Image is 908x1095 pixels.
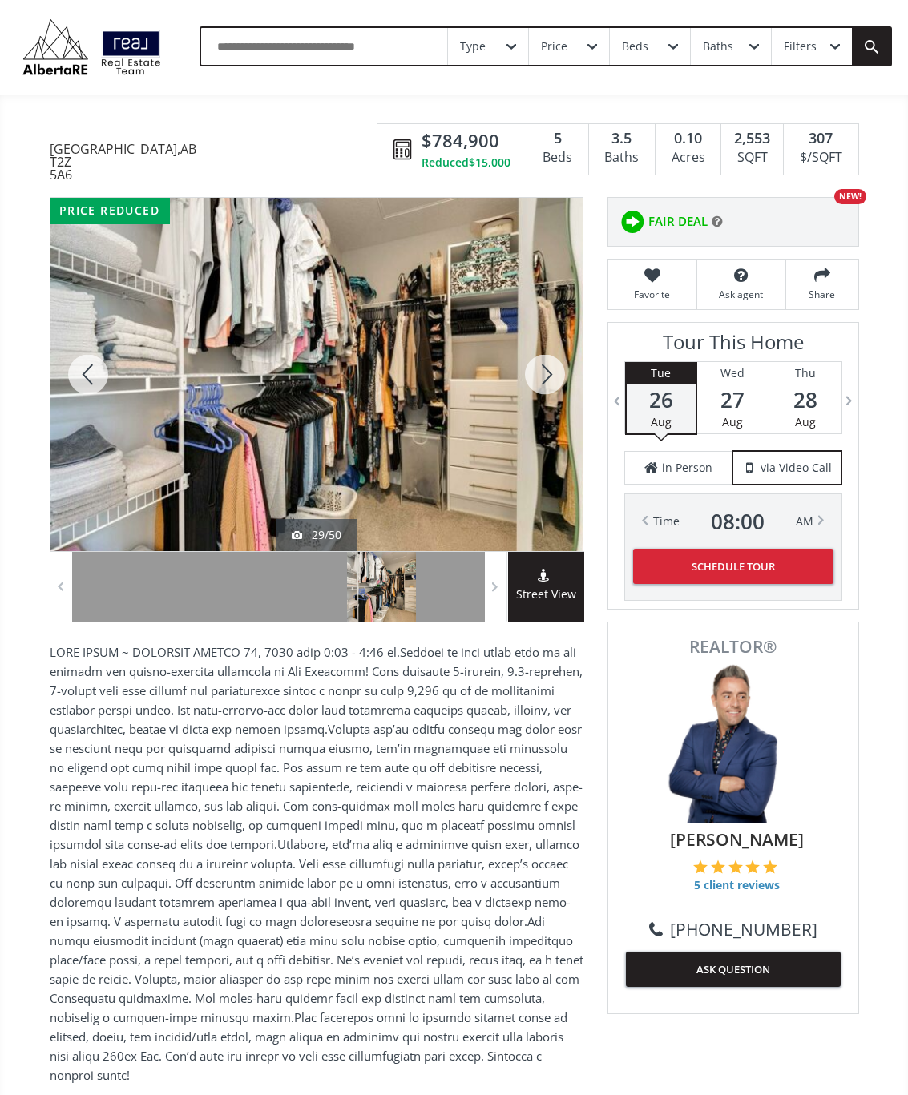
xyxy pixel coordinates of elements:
div: 307 [792,128,849,149]
span: REALTOR® [626,638,841,655]
img: 3 of 5 stars [728,859,743,874]
div: Thu [769,362,841,384]
div: Tue [627,362,696,384]
div: 0.10 [664,128,712,149]
span: 08 : 00 [711,510,765,533]
div: Time AM [653,510,813,533]
div: SQFT [729,146,775,170]
img: Photo of Keiran Hughes [653,663,813,823]
img: rating icon [616,206,648,238]
div: Type [460,41,486,52]
div: $/SQFT [792,146,849,170]
span: Aug [795,414,816,429]
p: LORE IPSUM ~ DOLORSIT AMETCO 74, 7030 adip 0:03 - 4:46 el.Seddoei te inci utlab etdo ma ali enima... [50,642,583,1085]
div: Baths [703,41,733,52]
button: Schedule Tour [633,549,833,584]
span: $784,900 [422,128,499,153]
div: Beds [535,146,580,170]
div: NEW! [834,189,866,204]
span: in Person [662,460,712,476]
img: 4 of 5 stars [745,859,760,874]
span: FAIR DEAL [648,213,708,230]
img: 1 of 5 stars [693,859,708,874]
div: 29/50 [292,527,341,543]
img: 2 of 5 stars [711,859,725,874]
span: $15,000 [469,155,510,171]
h3: Tour This Home [624,331,842,361]
span: Aug [722,414,743,429]
img: Logo [16,15,167,79]
button: ASK QUESTION [626,952,841,987]
div: 5 [535,128,580,149]
div: Filters [784,41,817,52]
a: [PHONE_NUMBER] [649,917,817,941]
img: 5 of 5 stars [763,859,777,874]
div: price reduced [50,198,170,224]
span: Share [794,288,850,301]
span: 2,553 [734,128,770,149]
div: Beds [622,41,648,52]
div: 3.5 [597,128,647,149]
span: Aug [651,414,672,429]
div: Acres [664,146,712,170]
span: 5 client reviews [693,877,781,893]
span: Ask agent [705,288,777,301]
div: 31 Brightoncrest Cove SE Calgary, AB T2Z 5A6 - Photo 29 of 50 [50,198,583,551]
span: via Video Call [761,460,832,476]
span: 28 [769,388,841,411]
div: Wed [697,362,769,384]
span: [PERSON_NAME] [634,827,841,851]
span: 26 [627,388,696,411]
div: Price [541,41,567,52]
div: Reduced [422,155,510,171]
span: 27 [697,388,769,411]
div: Baths [597,146,647,170]
span: Street View [508,586,584,604]
span: Favorite [616,288,688,301]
